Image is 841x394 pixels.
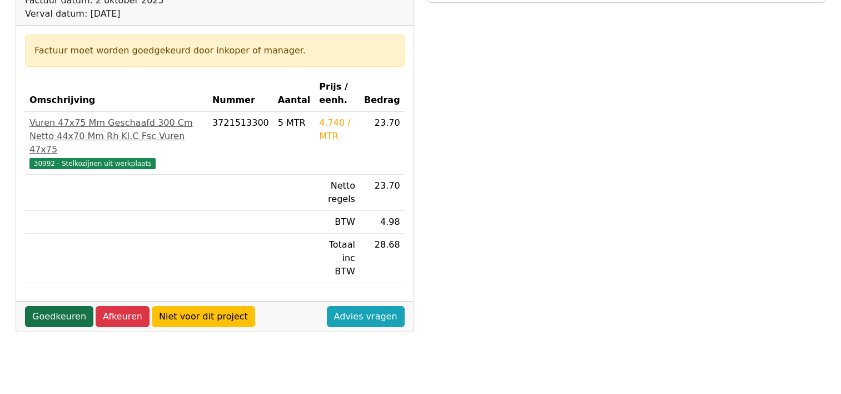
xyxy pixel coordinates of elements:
span: 30992 - Stelkozijnen uit werkplaats [29,158,156,169]
th: Prijs / eenh. [315,76,360,112]
th: Bedrag [360,76,405,112]
div: Vuren 47x75 Mm Geschaafd 300 Cm Netto 44x70 Mm Rh Kl.C Fsc Vuren 47x75 [29,116,203,156]
a: Niet voor dit project [152,306,255,327]
td: Netto regels [315,175,360,211]
td: 23.70 [360,112,405,175]
a: Advies vragen [327,306,405,327]
a: Goedkeuren [25,306,93,327]
div: Verval datum: [DATE] [25,7,209,21]
td: 28.68 [360,234,405,283]
div: 5 MTR [278,116,311,130]
th: Omschrijving [25,76,208,112]
a: Vuren 47x75 Mm Geschaafd 300 Cm Netto 44x70 Mm Rh Kl.C Fsc Vuren 47x7530992 - Stelkozijnen uit we... [29,116,203,170]
td: 4.98 [360,211,405,234]
th: Nummer [208,76,273,112]
th: Aantal [273,76,315,112]
td: 23.70 [360,175,405,211]
div: Factuur moet worden goedgekeurd door inkoper of manager. [34,44,395,57]
a: Afkeuren [96,306,150,327]
td: BTW [315,211,360,234]
td: 3721513300 [208,112,273,175]
div: 4.740 / MTR [319,116,355,143]
td: Totaal inc BTW [315,234,360,283]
